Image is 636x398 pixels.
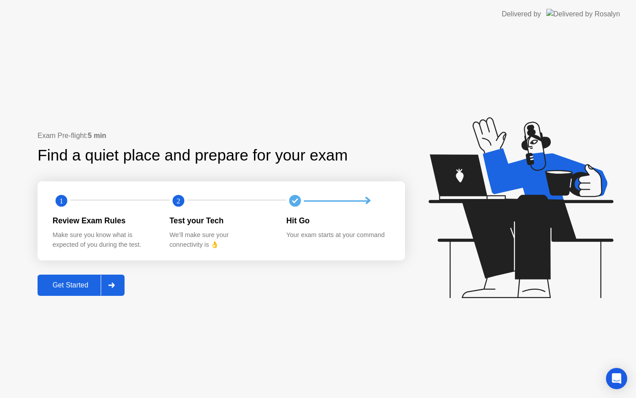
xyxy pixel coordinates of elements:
[88,132,106,139] b: 5 min
[38,275,125,296] button: Get Started
[546,9,620,19] img: Delivered by Rosalyn
[38,130,405,141] div: Exam Pre-flight:
[170,215,273,226] div: Test your Tech
[40,281,101,289] div: Get Started
[38,144,349,167] div: Find a quiet place and prepare for your exam
[53,215,155,226] div: Review Exam Rules
[170,230,273,249] div: We’ll make sure your connectivity is 👌
[60,197,63,205] text: 1
[606,368,627,389] div: Open Intercom Messenger
[53,230,155,249] div: Make sure you know what is expected of you during the test.
[177,197,180,205] text: 2
[286,230,389,240] div: Your exam starts at your command
[286,215,389,226] div: Hit Go
[502,9,541,19] div: Delivered by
